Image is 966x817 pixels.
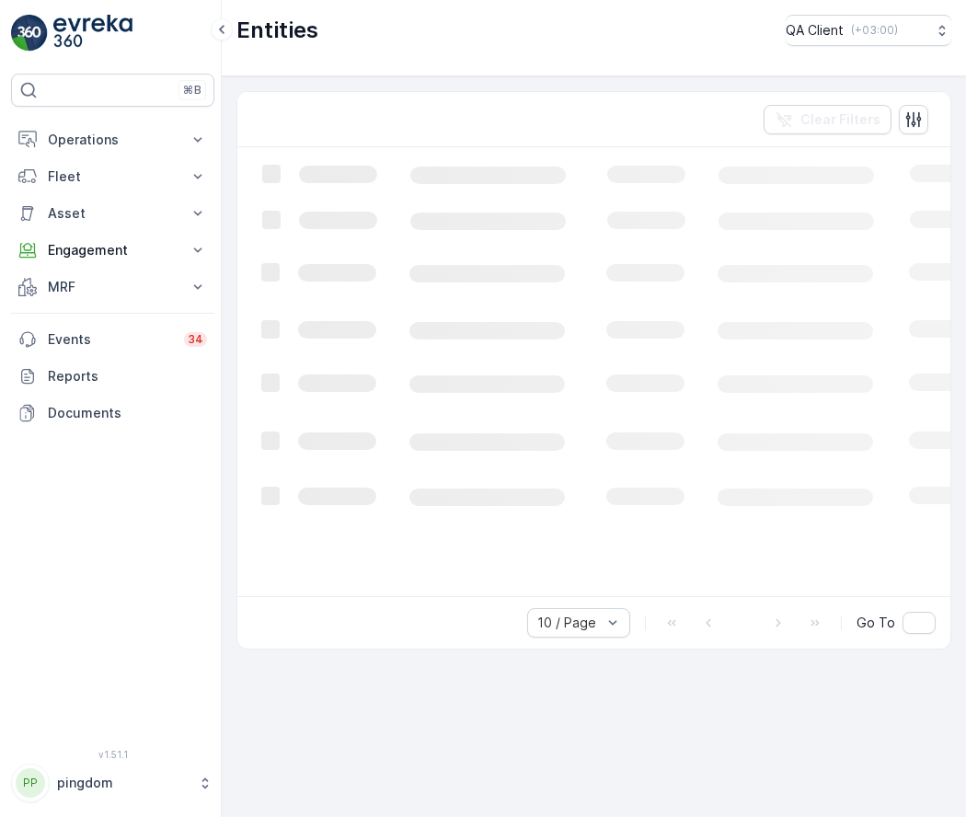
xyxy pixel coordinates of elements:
[857,614,895,632] span: Go To
[11,232,214,269] button: Engagement
[188,332,203,347] p: 34
[786,21,844,40] p: QA Client
[11,764,214,802] button: PPpingdom
[786,15,951,46] button: QA Client(+03:00)
[11,749,214,760] span: v 1.51.1
[11,158,214,195] button: Fleet
[48,278,178,296] p: MRF
[11,121,214,158] button: Operations
[48,131,178,149] p: Operations
[48,204,178,223] p: Asset
[11,358,214,395] a: Reports
[11,269,214,305] button: MRF
[48,367,207,385] p: Reports
[800,110,880,129] p: Clear Filters
[11,15,48,52] img: logo
[48,404,207,422] p: Documents
[53,15,132,52] img: logo_light-DOdMpM7g.png
[183,83,201,98] p: ⌘B
[48,167,178,186] p: Fleet
[11,195,214,232] button: Asset
[16,768,45,798] div: PP
[764,105,891,134] button: Clear Filters
[48,330,173,349] p: Events
[851,23,898,38] p: ( +03:00 )
[11,321,214,358] a: Events34
[236,16,318,45] p: Entities
[11,395,214,432] a: Documents
[57,774,189,792] p: pingdom
[48,241,178,259] p: Engagement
